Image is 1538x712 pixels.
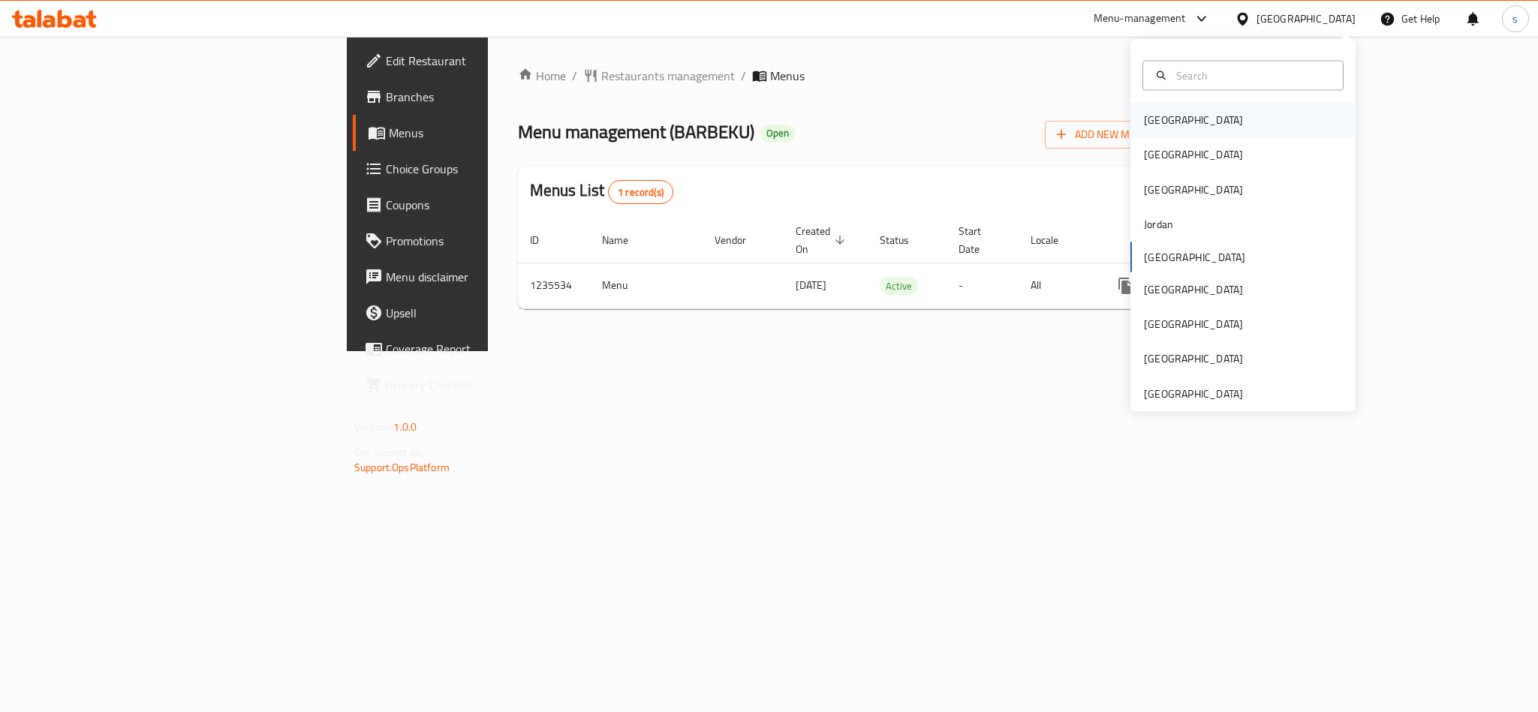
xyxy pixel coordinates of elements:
a: Menu disclaimer [353,259,603,295]
span: Start Date [959,222,1001,258]
th: Actions [1096,218,1264,263]
span: Menu disclaimer [386,268,591,286]
div: [GEOGRAPHIC_DATA] [1144,316,1243,332]
a: Choice Groups [353,151,603,187]
div: [GEOGRAPHIC_DATA] [1144,385,1243,401]
span: Menu management ( BARBEKU ) [518,115,754,149]
span: Add New Menu [1057,125,1149,144]
td: Menu [590,263,703,308]
span: s [1512,11,1518,27]
span: Coverage Report [386,340,591,358]
div: Active [880,277,918,295]
div: [GEOGRAPHIC_DATA] [1257,11,1356,27]
a: Promotions [353,223,603,259]
span: Version: [354,417,391,437]
div: [GEOGRAPHIC_DATA] [1144,181,1243,197]
input: Search [1170,67,1334,83]
div: Open [760,125,795,143]
div: Export file [1119,174,1155,210]
a: Coverage Report [353,331,603,367]
div: [GEOGRAPHIC_DATA] [1144,350,1243,367]
a: Upsell [353,295,603,331]
a: Edit Restaurant [353,43,603,79]
span: Vendor [715,231,766,249]
span: Locale [1031,231,1078,249]
div: [GEOGRAPHIC_DATA] [1144,281,1243,297]
span: Created On [796,222,850,258]
td: All [1019,263,1096,308]
li: / [741,67,746,85]
div: Jordan [1144,216,1173,233]
button: Add New Menu [1045,121,1161,149]
span: Grocery Checklist [386,376,591,394]
a: Coupons [353,187,603,223]
span: Edit Restaurant [386,52,591,70]
nav: breadcrumb [518,67,1161,85]
span: Restaurants management [601,67,735,85]
div: Total records count [608,180,673,204]
div: Menu-management [1094,10,1186,28]
span: Promotions [386,232,591,250]
span: ID [530,231,558,249]
a: Support.OpsPlatform [354,458,450,477]
div: [GEOGRAPHIC_DATA] [1144,112,1243,128]
button: more [1108,268,1144,304]
td: - [947,263,1019,308]
span: Branches [386,88,591,106]
span: Menus [389,124,591,142]
table: enhanced table [518,218,1264,309]
a: Restaurants management [583,67,735,85]
span: 1 record(s) [609,185,673,200]
span: Active [880,278,918,295]
span: Menus [770,67,805,85]
span: 1.0.0 [393,417,417,437]
span: Choice Groups [386,160,591,178]
h2: Menus List [530,179,673,204]
span: Status [880,231,929,249]
span: Get support on: [354,443,423,462]
span: Upsell [386,304,591,322]
span: Name [602,231,648,249]
a: Branches [353,79,603,115]
a: Grocery Checklist [353,367,603,403]
span: Coupons [386,196,591,214]
a: Menus [353,115,603,151]
div: [GEOGRAPHIC_DATA] [1144,146,1243,163]
span: Open [760,127,795,140]
span: [DATE] [796,275,826,295]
